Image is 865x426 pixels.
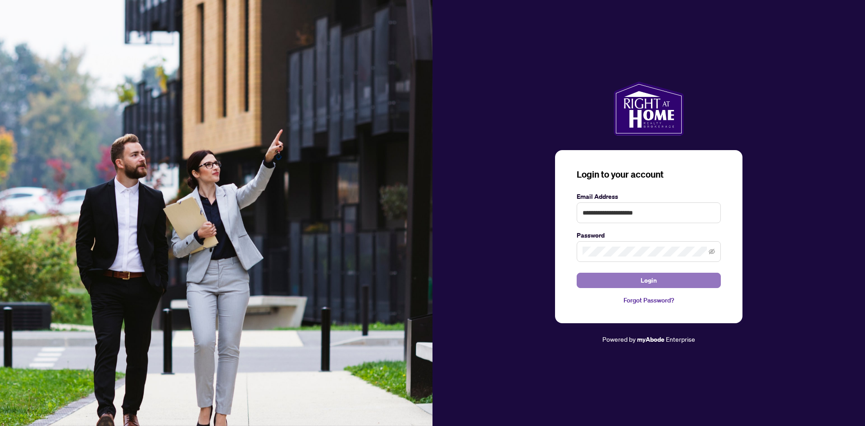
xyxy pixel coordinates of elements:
label: Email Address [577,192,721,202]
a: myAbode [637,334,665,344]
a: Forgot Password? [577,295,721,305]
span: eye-invisible [709,248,715,255]
span: Enterprise [666,335,695,343]
span: Powered by [602,335,636,343]
img: ma-logo [614,82,683,136]
span: Login [641,273,657,288]
h3: Login to your account [577,168,721,181]
label: Password [577,230,721,240]
button: Login [577,273,721,288]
